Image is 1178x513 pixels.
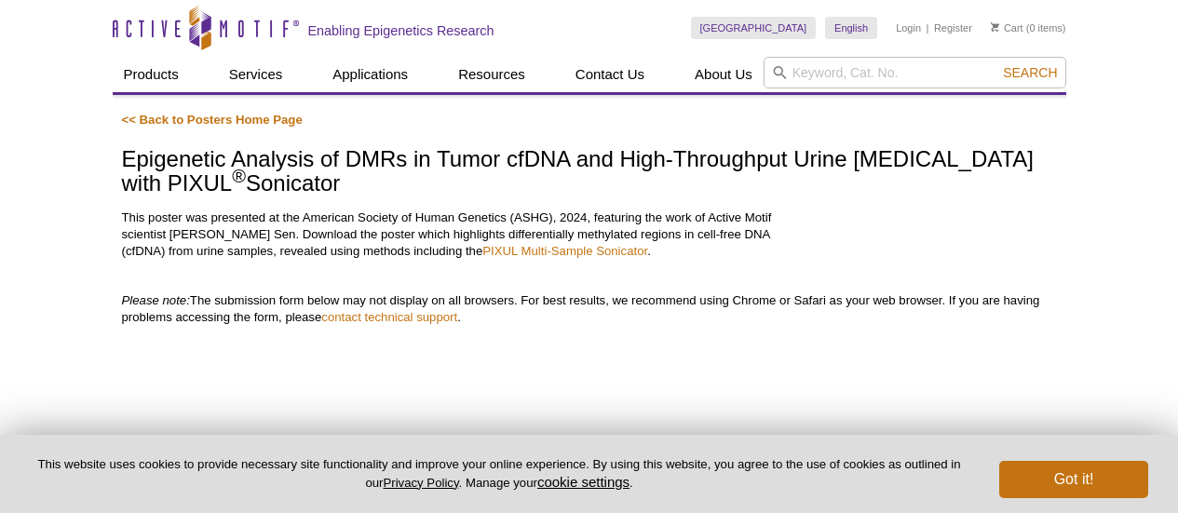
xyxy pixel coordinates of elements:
[896,21,921,34] a: Login
[308,22,494,39] h2: Enabling Epigenetics Research
[997,64,1063,81] button: Search
[447,57,536,92] a: Resources
[991,17,1066,39] li: (0 items)
[691,17,817,39] a: [GEOGRAPHIC_DATA]
[122,113,303,127] a: << Back to Posters Home Page
[1003,65,1057,80] span: Search
[482,244,647,258] a: PIXUL Multi-Sample Sonicator
[991,21,1023,34] a: Cart
[232,166,246,186] sup: ®
[218,57,294,92] a: Services
[122,209,813,260] p: This poster was presented at the American Society of Human Genetics (ASHG), 2024, featuring the w...
[564,57,656,92] a: Contact Us
[113,57,190,92] a: Products
[927,17,929,39] li: |
[825,17,877,39] a: English
[764,57,1066,88] input: Keyword, Cat. No.
[383,476,458,490] a: Privacy Policy
[934,21,972,34] a: Register
[537,474,630,490] button: cookie settings
[122,293,190,307] em: Please note:
[30,456,968,492] p: This website uses cookies to provide necessary site functionality and improve your online experie...
[321,57,419,92] a: Applications
[991,22,999,32] img: Your Cart
[684,57,764,92] a: About Us
[122,147,1057,198] h1: Epigenetic Analysis of DMRs in Tumor cfDNA and High-Throughput Urine [MEDICAL_DATA] with PIXUL So...
[999,461,1148,498] button: Got it!
[321,310,457,324] a: contact technical support
[122,292,1057,326] p: The submission form below may not display on all browsers. For best results, we recommend using C...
